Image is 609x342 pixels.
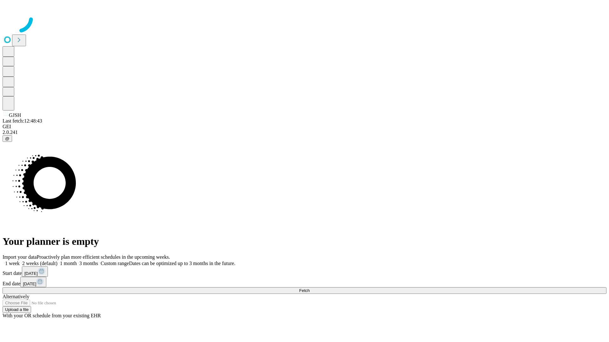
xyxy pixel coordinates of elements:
[37,254,170,260] span: Proactively plan more efficient schedules in the upcoming weeks.
[22,261,57,266] span: 2 weeks (default)
[129,261,235,266] span: Dates can be optimized up to 3 months in the future.
[9,112,21,118] span: GJSH
[3,118,42,123] span: Last fetch: 12:48:43
[3,287,606,294] button: Fetch
[60,261,77,266] span: 1 month
[3,306,31,313] button: Upload a file
[23,282,36,286] span: [DATE]
[3,294,29,299] span: Alternatively
[3,313,101,318] span: With your OR schedule from your existing EHR
[3,130,606,135] div: 2.0.241
[3,236,606,247] h1: Your planner is empty
[79,261,98,266] span: 3 months
[3,266,606,277] div: Start date
[3,254,37,260] span: Import your data
[299,288,310,293] span: Fetch
[5,136,10,141] span: @
[20,277,46,287] button: [DATE]
[101,261,129,266] span: Custom range
[24,271,38,276] span: [DATE]
[22,266,48,277] button: [DATE]
[3,124,606,130] div: GEI
[3,277,606,287] div: End date
[3,135,12,142] button: @
[5,261,20,266] span: 1 week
